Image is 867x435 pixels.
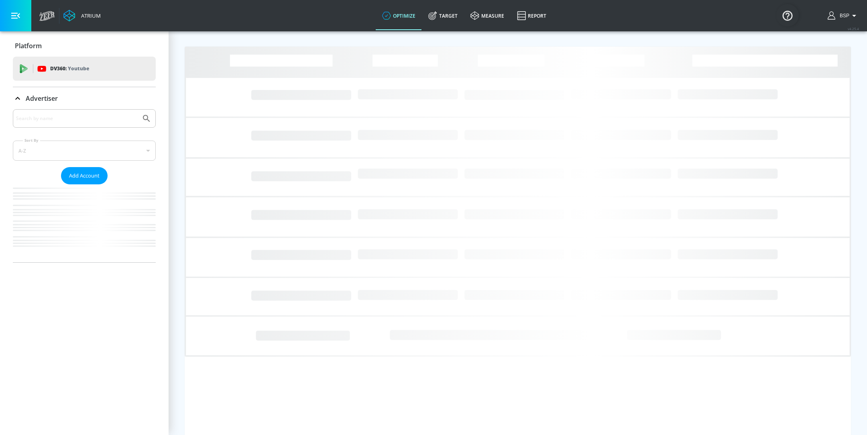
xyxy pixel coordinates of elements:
span: login as: bsp_linking@zefr.com [836,13,849,18]
nav: list of Advertiser [13,184,156,262]
input: Search by name [16,113,138,124]
a: optimize [376,1,422,30]
button: BSP [828,11,859,20]
p: Platform [15,41,42,50]
label: Sort By [23,138,40,143]
a: measure [464,1,511,30]
a: Report [511,1,553,30]
p: Youtube [68,64,89,73]
p: DV360: [50,64,89,73]
div: A-Z [13,141,156,161]
a: Target [422,1,464,30]
div: Platform [13,35,156,57]
button: Open Resource Center [776,4,799,27]
p: Advertiser [26,94,58,103]
span: Add Account [69,171,100,180]
span: v 4.25.4 [848,27,859,31]
a: Atrium [63,10,101,22]
button: Add Account [61,167,108,184]
div: Atrium [78,12,101,19]
div: Advertiser [13,109,156,262]
div: Advertiser [13,87,156,110]
div: DV360: Youtube [13,57,156,81]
